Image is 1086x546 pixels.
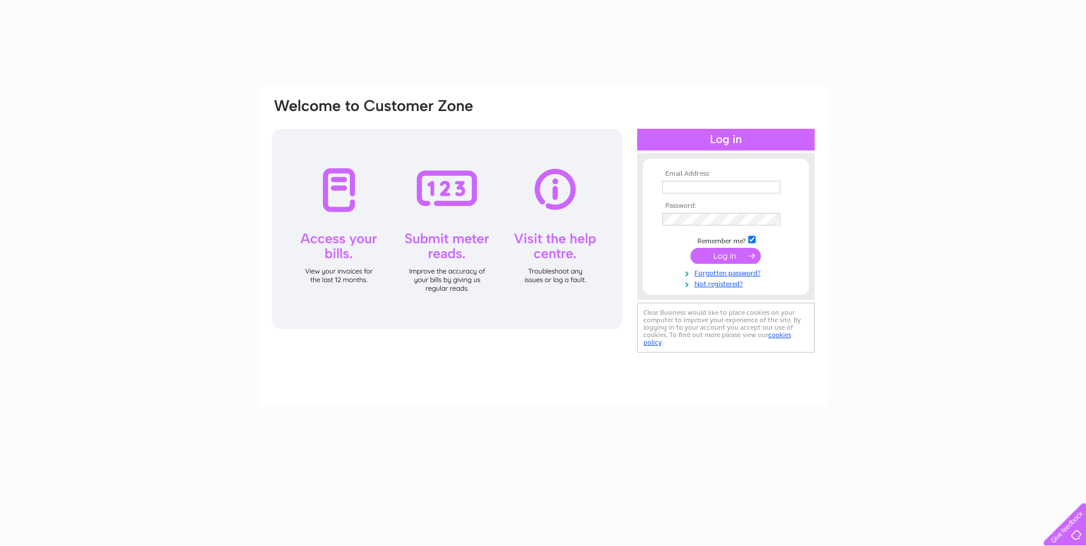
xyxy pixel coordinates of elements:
[660,234,792,246] td: Remember me?
[643,331,791,346] a: cookies policy
[660,202,792,210] th: Password:
[662,278,792,288] a: Not registered?
[662,267,792,278] a: Forgotten password?
[660,170,792,178] th: Email Address:
[690,248,761,264] input: Submit
[637,303,815,353] div: Clear Business would like to place cookies on your computer to improve your experience of the sit...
